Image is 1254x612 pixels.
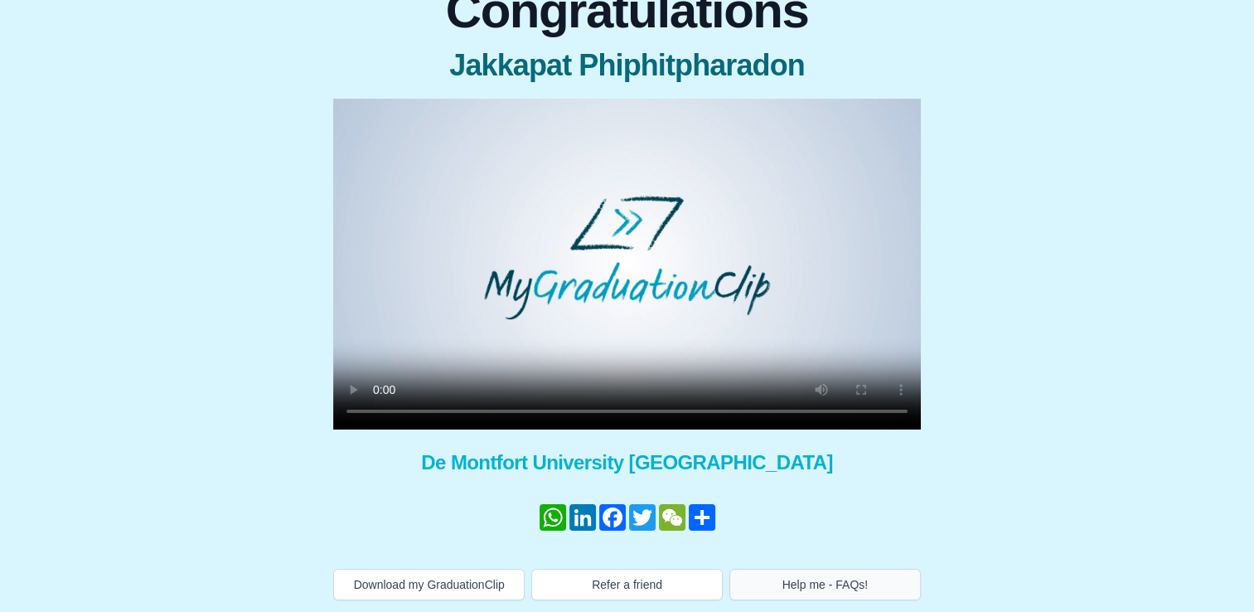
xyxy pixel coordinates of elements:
[333,569,525,600] button: Download my GraduationClip
[538,504,568,531] a: WhatsApp
[729,569,921,600] button: Help me - FAQs!
[333,449,921,476] span: De Montfort University [GEOGRAPHIC_DATA]
[598,504,627,531] a: Facebook
[687,504,717,531] a: Share
[333,49,921,82] span: Jakkapat Phiphitpharadon
[627,504,657,531] a: Twitter
[531,569,723,600] button: Refer a friend
[568,504,598,531] a: LinkedIn
[657,504,687,531] a: WeChat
